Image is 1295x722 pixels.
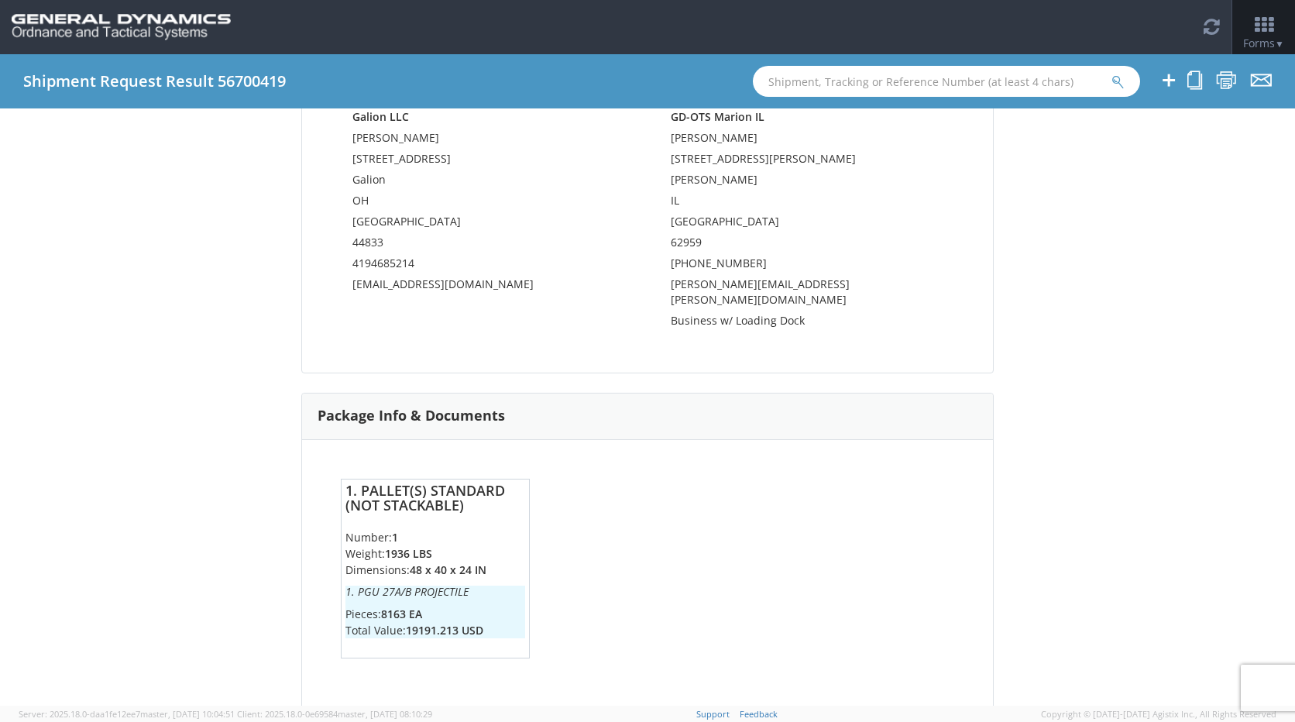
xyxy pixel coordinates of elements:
[352,214,624,235] td: [GEOGRAPHIC_DATA]
[671,277,943,313] td: [PERSON_NAME][EMAIL_ADDRESS][PERSON_NAME][DOMAIN_NAME]
[671,109,764,124] strong: GD-OTS Marion IL
[237,708,432,720] span: Client: 2025.18.0-0e69584
[696,708,730,720] a: Support
[406,623,483,638] strong: 19191.213 USD
[1275,37,1284,50] span: ▼
[1041,708,1276,720] span: Copyright © [DATE]-[DATE] Agistix Inc., All Rights Reserved
[345,529,525,545] li: Number:
[140,708,235,720] span: master, [DATE] 10:04:51
[671,235,943,256] td: 62959
[338,708,432,720] span: master, [DATE] 08:10:29
[352,277,624,297] td: [EMAIL_ADDRESS][DOMAIN_NAME]
[392,530,398,545] strong: 1
[345,586,525,597] h6: 1. PGU 27A/B Projectile
[352,151,624,172] td: [STREET_ADDRESS]
[345,483,525,514] h4: 1. Pallet(s) Standard (Not Stackable)
[345,622,525,638] li: Total Value:
[352,130,624,151] td: [PERSON_NAME]
[352,109,409,124] strong: Galion LLC
[1243,36,1284,50] span: Forms
[671,256,943,277] td: [PHONE_NUMBER]
[671,172,943,193] td: [PERSON_NAME]
[671,193,943,214] td: IL
[410,562,486,577] strong: 48 x 40 x 24 IN
[740,708,778,720] a: Feedback
[671,151,943,172] td: [STREET_ADDRESS][PERSON_NAME]
[352,256,624,277] td: 4194685214
[671,214,943,235] td: [GEOGRAPHIC_DATA]
[345,606,525,622] li: Pieces:
[12,14,231,40] img: gd-ots-0c3321f2eb4c994f95cb.png
[19,708,235,720] span: Server: 2025.18.0-daa1fe12ee7
[671,313,943,334] td: Business w/ Loading Dock
[352,172,624,193] td: Galion
[385,546,432,561] strong: 1936 LBS
[23,73,286,90] h4: Shipment Request Result 56700419
[318,408,505,424] h3: Package Info & Documents
[753,66,1140,97] input: Shipment, Tracking or Reference Number (at least 4 chars)
[345,545,525,562] li: Weight:
[345,562,525,578] li: Dimensions:
[671,130,943,151] td: [PERSON_NAME]
[381,607,422,621] strong: 8163 EA
[352,193,624,214] td: OH
[352,235,624,256] td: 44833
